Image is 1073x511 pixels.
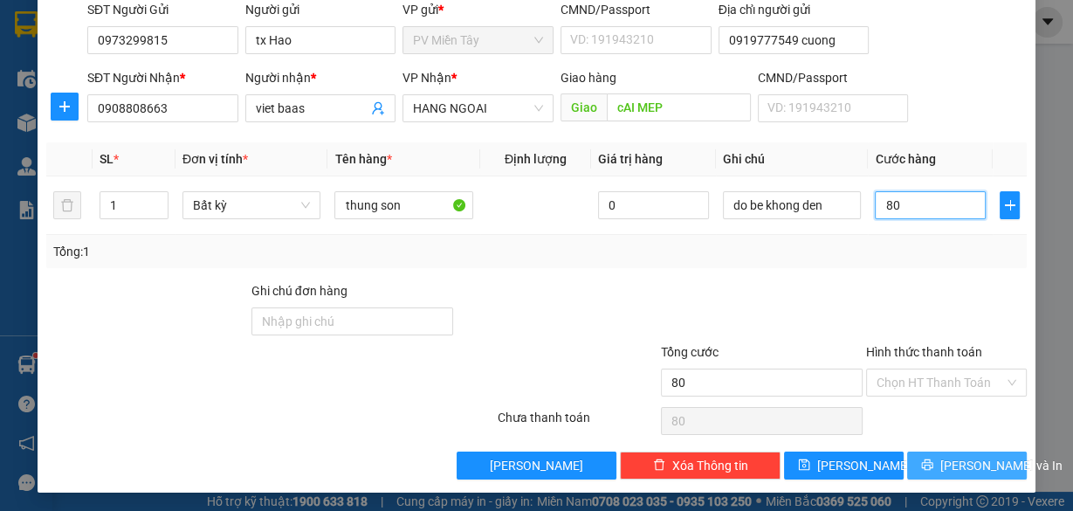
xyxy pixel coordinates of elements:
span: plus [52,100,78,114]
span: [PERSON_NAME] và In [940,456,1063,475]
input: Địa chỉ của người gửi [719,26,870,54]
span: DĐ: [149,81,175,100]
button: [PERSON_NAME] [457,452,617,480]
span: Đơn vị tính [182,152,248,166]
button: deleteXóa Thông tin [620,452,781,480]
span: Giao [561,93,607,121]
span: Tên hàng [334,152,391,166]
input: Ghi chú đơn hàng [251,307,453,335]
button: plus [1000,191,1020,219]
span: [PERSON_NAME] [490,456,583,475]
span: plus [1001,198,1019,212]
div: CMND/Passport [758,68,909,87]
input: Dọc đường [607,93,751,121]
button: printer[PERSON_NAME] và In [907,452,1027,480]
div: PV Miền Tây [15,15,137,57]
span: Nhận: [149,17,191,35]
div: 0973299815 [15,78,137,102]
span: Cước hàng [875,152,935,166]
div: 0909563059 [149,57,348,81]
button: save[PERSON_NAME] [784,452,904,480]
input: 0 [598,191,709,219]
span: Xóa Thông tin [672,456,748,475]
div: 0938135288 [15,102,137,123]
span: PV Miền Tây [413,27,543,53]
span: save [798,459,810,473]
span: Giao hàng [561,71,616,85]
span: Gửi: [15,17,42,35]
input: VD: Bàn, Ghế [334,191,473,219]
div: HANG NGOAI [149,15,348,36]
div: Chưa thanh toán [496,408,660,438]
input: Ghi Chú [723,191,862,219]
label: Ghi chú đơn hàng [251,284,347,298]
button: plus [51,93,79,121]
span: Định lượng [505,152,567,166]
span: VP Nhận [402,71,451,85]
div: tx Hao [15,57,137,78]
span: HANG NGOAI [413,95,543,121]
span: user-add [371,101,385,115]
span: Giá trị hàng [598,152,663,166]
span: [PERSON_NAME] [149,100,348,131]
span: Tổng cước [661,345,719,359]
th: Ghi chú [716,142,869,176]
label: Hình thức thanh toán [866,345,982,359]
div: Người nhận [245,68,396,87]
div: SĐT Người Nhận [87,68,238,87]
span: Bất kỳ [193,192,311,218]
span: SL [100,152,113,166]
div: Tổng: 1 [53,242,416,261]
button: delete [53,191,81,219]
span: printer [921,459,933,473]
span: delete [653,459,665,473]
span: [PERSON_NAME] [817,456,911,475]
div: [PERSON_NAME] [149,36,348,57]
